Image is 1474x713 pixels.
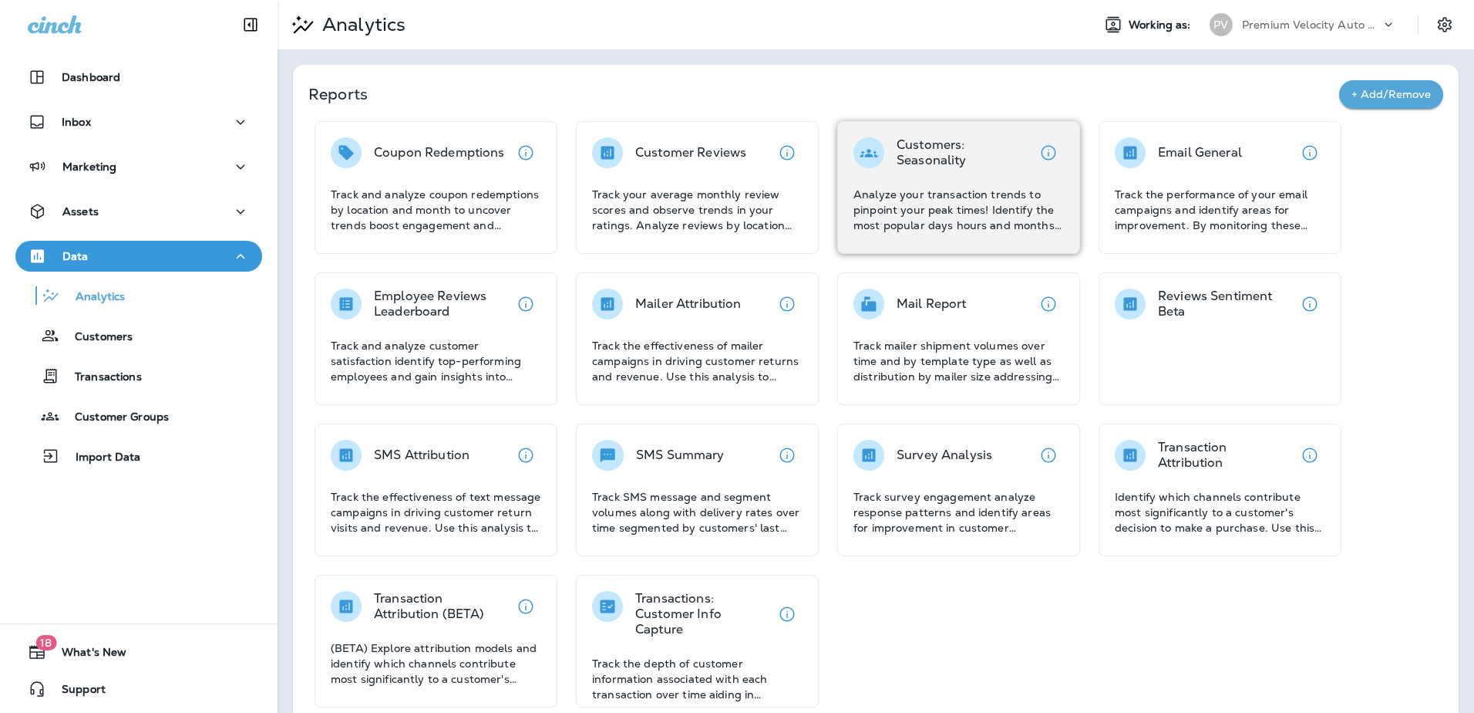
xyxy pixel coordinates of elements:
p: Track the effectiveness of mailer campaigns in driving customer returns and revenue. Use this ana... [592,338,803,384]
button: View details [510,289,541,319]
p: Transactions [59,370,142,385]
button: View details [1033,289,1064,319]
p: Data [62,250,89,262]
p: Reports [308,83,1339,105]
button: View details [1033,440,1064,471]
button: Marketing [15,151,262,182]
p: Track SMS message and segment volumes along with delivery rates over time segmented by customers'... [592,489,803,536]
p: Coupon Redemptions [374,145,505,161]
button: View details [772,440,803,471]
p: Track the depth of customer information associated with each transaction over time aiding in asse... [592,656,803,702]
button: View details [772,289,803,319]
p: Track and analyze coupon redemptions by location and month to uncover trends boost engagement and... [331,187,541,233]
button: View details [772,599,803,630]
button: View details [1294,137,1325,168]
span: 18 [35,635,56,650]
p: Dashboard [62,71,120,83]
p: Transactions: Customer Info Capture [635,591,772,637]
span: Support [46,683,106,701]
button: Import Data [15,440,262,472]
p: Analytics [316,13,406,36]
p: Analyze your transaction trends to pinpoint your peak times! Identify the most popular days hours... [853,187,1064,233]
button: View details [510,440,541,471]
button: Dashboard [15,62,262,93]
p: Reviews Sentiment Beta [1158,289,1294,319]
button: View details [1033,137,1064,168]
p: Import Data [60,451,141,465]
p: Identify which channels contribute most significantly to a customer's decision to make a purchase... [1115,489,1325,536]
p: Premium Velocity Auto dba Jiffy Lube [1242,19,1381,31]
button: Settings [1431,11,1459,39]
button: Data [15,241,262,272]
button: Support [15,674,262,705]
button: View details [510,137,541,168]
p: Survey Analysis [897,448,992,463]
p: Email General [1158,145,1242,161]
button: Customers [15,319,262,352]
p: Employee Reviews Leaderboard [374,289,510,319]
p: Track mailer shipment volumes over time and by template type as well as distribution by mailer si... [853,338,1064,384]
p: Analytics [60,290,125,305]
button: Transactions [15,360,262,392]
div: PV [1210,13,1233,36]
button: Collapse Sidebar [229,9,272,40]
p: Customer Groups [59,411,169,425]
p: Mail Report [897,296,967,312]
button: Customer Groups [15,400,262,432]
p: Transaction Attribution (BETA) [374,591,510,622]
button: 18What's New [15,637,262,667]
p: Customer Reviews [635,145,746,161]
button: + Add/Remove [1339,80,1443,109]
button: View details [1294,440,1325,471]
p: Customers [59,330,133,345]
button: Assets [15,196,262,227]
p: Marketing [62,161,116,173]
button: Analytics [15,279,262,312]
p: (BETA) Explore attribution models and identify which channels contribute most significantly to a ... [331,640,541,687]
button: Inbox [15,106,262,137]
p: SMS Summary [636,448,725,463]
p: Track survey engagement analyze response patterns and identify areas for improvement in customer ... [853,489,1064,536]
p: Mailer Attribution [635,296,742,312]
button: View details [772,137,803,168]
p: Transaction Attribution [1158,440,1294,471]
span: Working as: [1129,19,1194,32]
p: Customers: Seasonality [897,137,1033,168]
p: Track your average monthly review scores and observe trends in your ratings. Analyze reviews by l... [592,187,803,233]
p: Track the effectiveness of text message campaigns in driving customer return visits and revenue. ... [331,489,541,536]
p: Inbox [62,116,91,128]
button: View details [510,591,541,622]
span: What's New [46,646,126,664]
p: SMS Attribution [374,448,469,463]
p: Track and analyze customer satisfaction identify top-performing employees and gain insights into ... [331,338,541,384]
p: Assets [62,205,99,218]
button: View details [1294,289,1325,319]
p: Track the performance of your email campaigns and identify areas for improvement. By monitoring t... [1115,187,1325,233]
